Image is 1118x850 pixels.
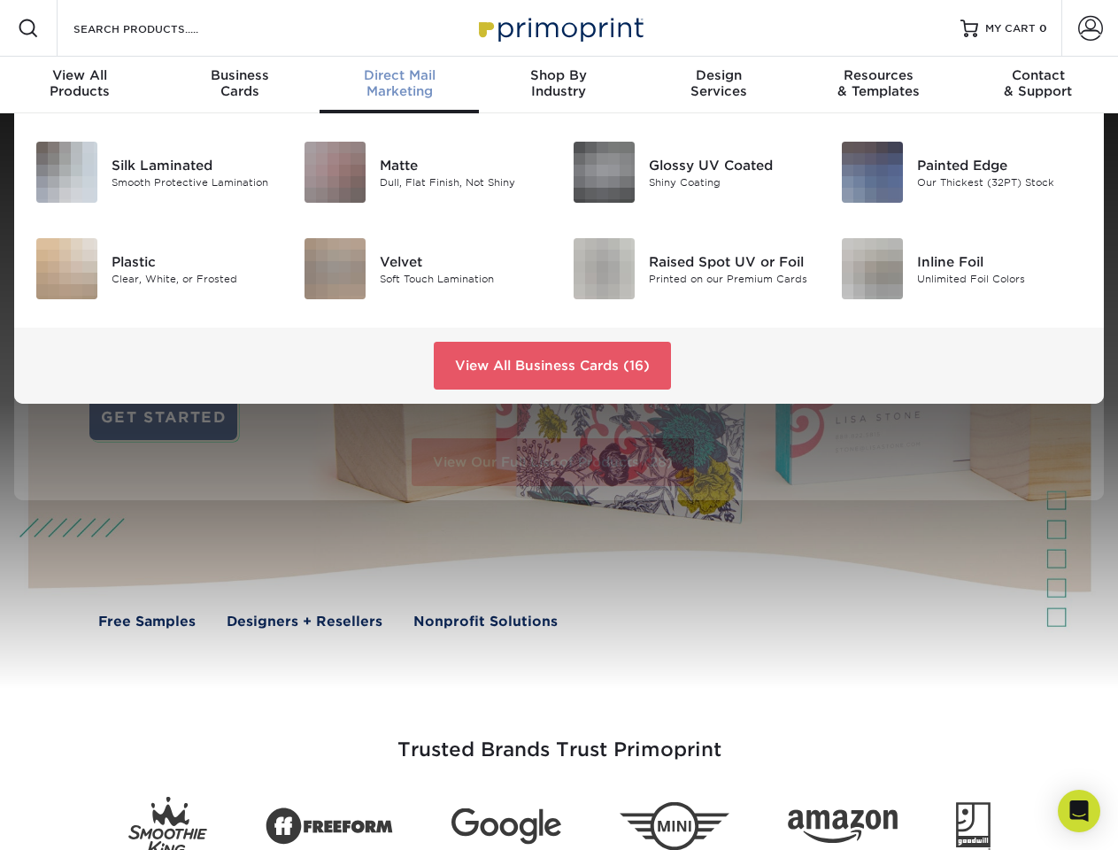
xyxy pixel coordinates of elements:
[798,67,958,83] span: Resources
[788,810,898,844] img: Amazon
[451,808,561,845] img: Google
[320,67,479,99] div: Marketing
[985,21,1036,36] span: MY CART
[639,67,798,83] span: Design
[639,57,798,113] a: DesignServices
[798,67,958,99] div: & Templates
[956,802,991,850] img: Goodwill
[320,57,479,113] a: Direct MailMarketing
[479,57,638,113] a: Shop ByIndustry
[639,67,798,99] div: Services
[798,57,958,113] a: Resources& Templates
[159,67,319,83] span: Business
[1058,790,1100,832] div: Open Intercom Messenger
[72,18,244,39] input: SEARCH PRODUCTS.....
[471,9,648,47] img: Primoprint
[479,67,638,99] div: Industry
[434,342,671,390] a: View All Business Cards (16)
[159,67,319,99] div: Cards
[320,67,479,83] span: Direct Mail
[4,796,150,844] iframe: Google Customer Reviews
[412,438,694,486] a: View Our Full List of Products (28)
[159,57,319,113] a: BusinessCards
[479,67,638,83] span: Shop By
[1039,22,1047,35] span: 0
[42,696,1077,783] h3: Trusted Brands Trust Primoprint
